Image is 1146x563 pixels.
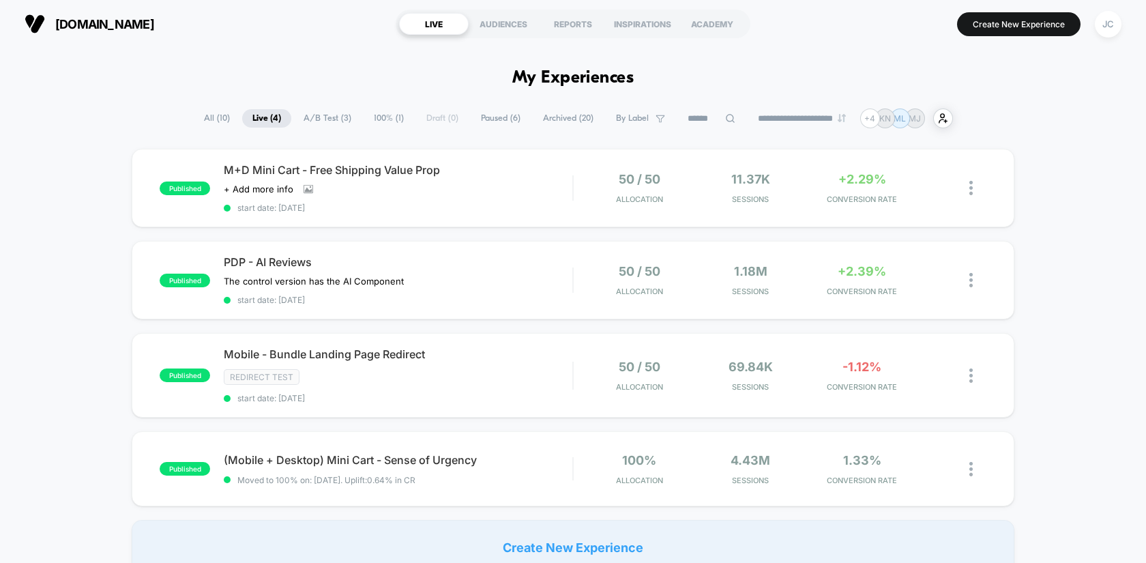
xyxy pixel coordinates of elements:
span: Paused ( 6 ) [471,109,531,128]
img: close [969,369,973,383]
div: INSPIRATIONS [608,13,677,35]
span: Sessions [699,287,803,296]
div: LIVE [399,13,469,35]
span: Sessions [699,476,803,485]
span: Redirect Test [224,369,299,385]
span: A/B Test ( 3 ) [293,109,362,128]
p: ML [894,113,906,124]
span: 50 / 50 [619,360,660,374]
span: [DOMAIN_NAME] [55,17,154,31]
span: Allocation [616,287,663,296]
span: CONVERSION RATE [810,476,914,485]
span: 11.37k [731,172,770,186]
span: -1.12% [842,360,881,374]
img: close [969,462,973,476]
span: The control version has the AI Component [224,276,404,287]
span: 69.84k [729,360,773,374]
span: Sessions [699,194,803,204]
span: published [160,274,210,287]
img: end [838,114,846,122]
div: + 4 [860,109,880,128]
span: 100% [622,453,656,467]
span: CONVERSION RATE [810,194,914,204]
span: Allocation [616,476,663,485]
span: +2.39% [838,264,886,278]
span: Archived ( 20 ) [533,109,604,128]
span: start date: [DATE] [224,203,572,213]
span: published [160,182,210,195]
img: Visually logo [25,14,45,34]
span: 4.43M [731,453,770,467]
img: close [969,273,973,287]
span: By Label [616,113,649,124]
span: published [160,462,210,476]
span: 100% ( 1 ) [364,109,414,128]
div: AUDIENCES [469,13,538,35]
span: start date: [DATE] [224,393,572,403]
span: published [160,369,210,382]
div: REPORTS [538,13,608,35]
span: 50 / 50 [619,264,660,278]
p: MJ [909,113,921,124]
span: (Mobile + Desktop) Mini Cart - Sense of Urgency [224,453,572,467]
p: KN [879,113,891,124]
span: M+D Mini Cart - Free Shipping Value Prop [224,163,572,177]
button: Create New Experience [957,12,1081,36]
span: Allocation [616,382,663,392]
span: Moved to 100% on: [DATE] . Uplift: 0.64% in CR [237,475,415,485]
button: JC [1091,10,1126,38]
span: Mobile - Bundle Landing Page Redirect [224,347,572,361]
span: Live ( 4 ) [242,109,291,128]
span: 1.33% [843,453,881,467]
span: Allocation [616,194,663,204]
span: 50 / 50 [619,172,660,186]
span: Sessions [699,382,803,392]
span: CONVERSION RATE [810,287,914,296]
button: [DOMAIN_NAME] [20,13,158,35]
div: JC [1095,11,1121,38]
span: +2.29% [838,172,886,186]
span: 1.18M [734,264,767,278]
span: + Add more info [224,184,293,194]
span: start date: [DATE] [224,295,572,305]
span: CONVERSION RATE [810,382,914,392]
span: PDP - AI Reviews [224,255,572,269]
span: All ( 10 ) [194,109,240,128]
h1: My Experiences [512,68,634,88]
img: close [969,181,973,195]
div: ACADEMY [677,13,747,35]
